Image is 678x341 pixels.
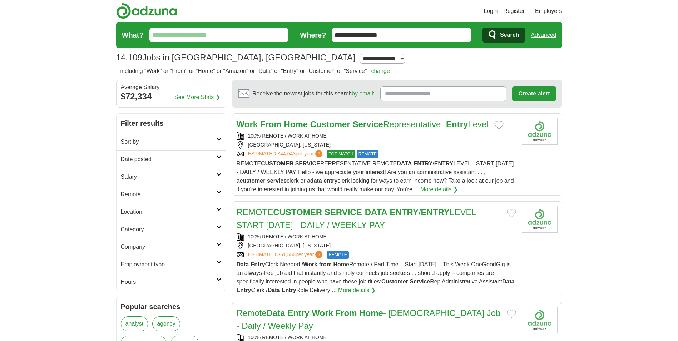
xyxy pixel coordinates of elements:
strong: Entry [282,287,296,293]
strong: Data [237,261,249,267]
a: Advanced [531,28,556,42]
img: Adzuna logo [116,3,177,19]
a: Employment type [117,256,226,273]
label: What? [122,30,144,40]
a: Register [503,7,525,15]
span: Receive the newest jobs for this search : [252,89,375,98]
strong: ENTRY [421,207,450,217]
strong: Entry [446,119,468,129]
strong: Data [268,287,280,293]
h2: Category [121,225,216,234]
strong: From [260,119,282,129]
a: Date posted [117,150,226,168]
span: 14,109 [116,51,142,64]
strong: Home [284,119,308,129]
span: ? [315,150,322,157]
h2: including "Work" or "From" or "Home" or "Amazon" or "Data" or "Entry" or "Customer" or "Service" [120,67,390,75]
strong: DATA [397,160,412,167]
div: 100% REMOTE / WORK AT HOME [237,233,516,241]
h2: Hours [121,278,216,286]
a: More details ❯ [338,286,376,295]
a: Salary [117,168,226,186]
a: analyst [121,316,148,331]
strong: Customer [310,119,350,129]
h2: Company [121,243,216,251]
strong: ENTRY [434,160,454,167]
button: Search [482,28,525,43]
h2: Location [121,208,216,216]
span: $51,556 [277,252,296,257]
span: ? [315,251,322,258]
a: Hours [117,273,226,291]
span: REMOTE [357,150,378,158]
h1: Jobs in [GEOGRAPHIC_DATA], [GEOGRAPHIC_DATA] [116,53,355,62]
div: $72,334 [121,90,222,103]
strong: CUSTOMER [261,160,293,167]
img: Company logo [522,118,558,145]
a: Category [117,221,226,238]
strong: Data [502,278,515,285]
strong: Work [303,261,317,267]
span: REMOTE [327,251,348,259]
strong: From [336,308,357,318]
strong: Service [352,119,383,129]
a: ESTIMATED:$44,043per year? [248,150,324,158]
strong: Customer [381,278,408,285]
h2: Sort by [121,138,216,146]
h2: Employment type [121,260,216,269]
img: Company logo [522,307,558,333]
div: [GEOGRAPHIC_DATA], [US_STATE] [237,141,516,149]
strong: from [319,261,332,267]
strong: customer [239,178,265,184]
div: Average Salary [121,84,222,90]
div: [GEOGRAPHIC_DATA], [US_STATE] [237,242,516,249]
a: Employers [535,7,562,15]
button: Add to favorite jobs [507,310,516,318]
strong: Entry [237,287,251,293]
a: Work From Home Customer ServiceRepresentative -EntryLevel [237,119,489,129]
strong: SERVICE [325,207,362,217]
a: More details ❯ [420,185,458,194]
a: RemoteData Entry Work From Home- [DEMOGRAPHIC_DATA] Job - Daily / Weekly Pay [237,308,501,331]
h2: Date posted [121,155,216,164]
h2: Popular searches [121,301,222,312]
strong: Work [237,119,258,129]
a: ESTIMATED:$51,556per year? [248,251,324,259]
a: REMOTECUSTOMER SERVICE-DATA ENTRY/ENTRYLEVEL - START [DATE] - DAILY / WEEKLY PAY [237,207,481,230]
div: 100% REMOTE / WORK AT HOME [237,132,516,140]
strong: Service [410,278,430,285]
span: REMOTE REPRESENTATIVE REMOTE / LEVEL - START [DATE] - DAILY / WEEKLY PAY Hello - we appreciate yo... [237,160,514,192]
label: Where? [300,30,326,40]
strong: data [310,178,322,184]
strong: Home [359,308,383,318]
img: Company logo [522,206,558,233]
span: Search [500,28,519,42]
span: Clerk Needed / Remote / Part Time – Start [DATE] – This Week OneGoodGig is an always-free job aid... [237,261,515,293]
a: Login [484,7,498,15]
strong: Entry [251,261,265,267]
strong: CUSTOMER [273,207,322,217]
h2: Salary [121,173,216,181]
strong: Work [312,308,333,318]
strong: ENTRY [414,160,433,167]
strong: entry [323,178,337,184]
a: Company [117,238,226,256]
a: by email [352,90,373,97]
button: Add to favorite jobs [507,209,516,217]
strong: DATA [365,207,387,217]
h2: Remote [121,190,216,199]
strong: service [267,178,287,184]
strong: Entry [287,308,309,318]
strong: Home [333,261,349,267]
button: Create alert [512,86,556,101]
strong: Data [267,308,285,318]
span: TOP MATCH [327,150,355,158]
button: Add to favorite jobs [494,121,504,129]
a: Remote [117,186,226,203]
a: Location [117,203,226,221]
a: agency [152,316,180,331]
h2: Filter results [117,114,226,133]
a: Sort by [117,133,226,150]
span: $44,043 [277,151,296,157]
a: See More Stats ❯ [174,93,220,102]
